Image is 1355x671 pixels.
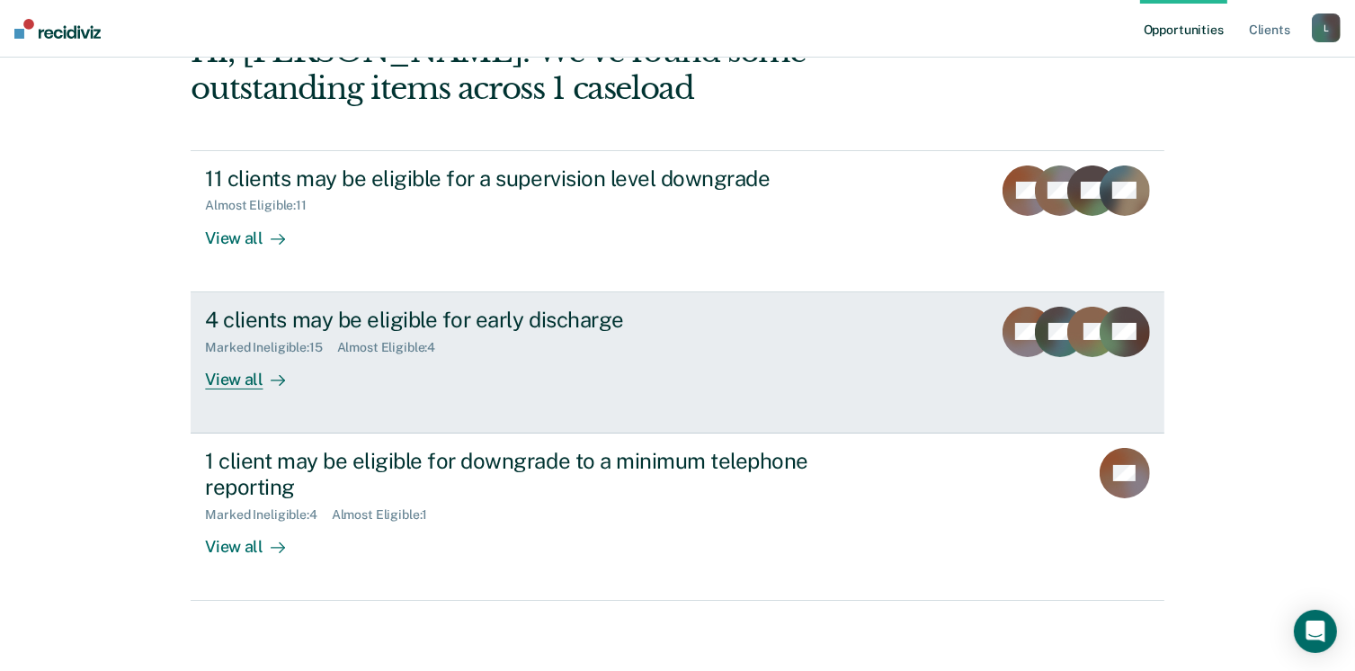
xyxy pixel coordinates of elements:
a: 11 clients may be eligible for a supervision level downgradeAlmost Eligible:11View all [191,150,1163,292]
div: View all [205,213,306,248]
div: Almost Eligible : 4 [337,340,450,355]
div: 1 client may be eligible for downgrade to a minimum telephone reporting [205,448,836,500]
div: Marked Ineligible : 15 [205,340,336,355]
a: 4 clients may be eligible for early dischargeMarked Ineligible:15Almost Eligible:4View all [191,292,1163,434]
div: View all [205,522,306,557]
img: Recidiviz [14,19,101,39]
div: Almost Eligible : 1 [332,507,442,523]
div: 4 clients may be eligible for early discharge [205,307,836,333]
div: View all [205,354,306,389]
div: Almost Eligible : 11 [205,198,321,213]
a: 1 client may be eligible for downgrade to a minimum telephone reportingMarked Ineligible:4Almost ... [191,434,1163,601]
div: Hi, [PERSON_NAME]. We’ve found some outstanding items across 1 caseload [191,33,969,107]
button: L [1312,13,1341,42]
div: Marked Ineligible : 4 [205,507,331,523]
div: Open Intercom Messenger [1294,610,1337,653]
div: 11 clients may be eligible for a supervision level downgrade [205,166,836,192]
